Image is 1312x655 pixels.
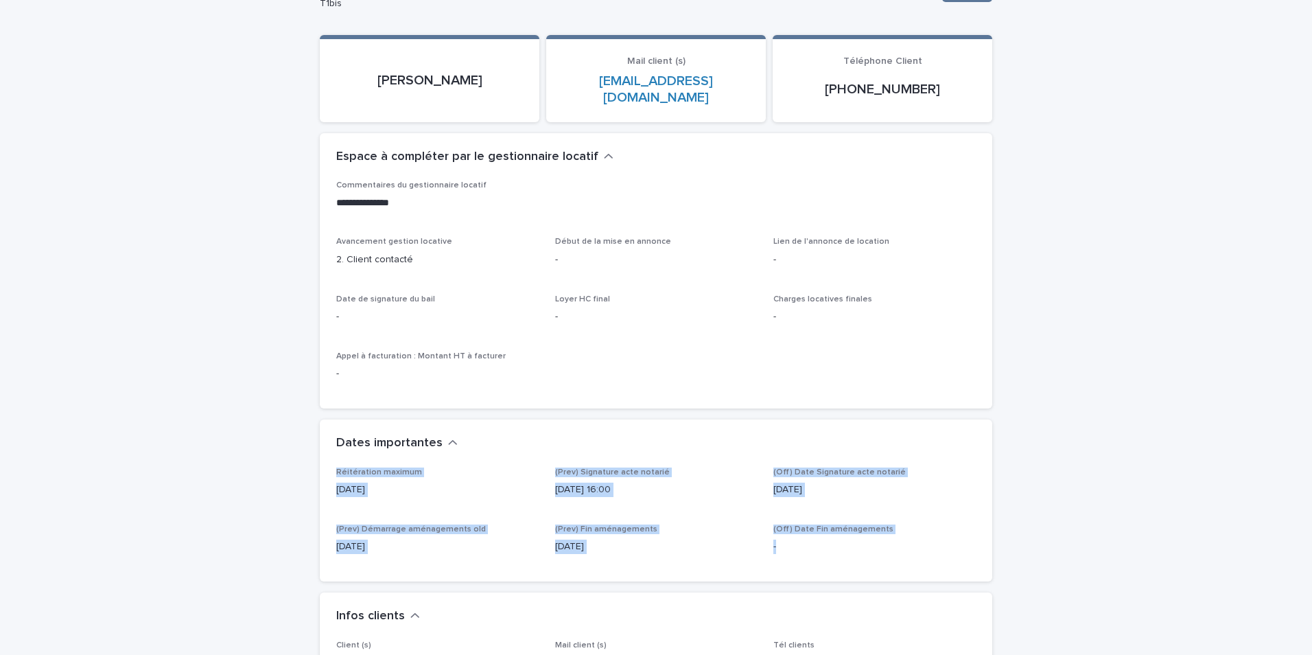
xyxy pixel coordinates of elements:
span: Avancement gestion locative [336,238,452,246]
span: Client (s) [336,641,371,650]
span: Tél clients [773,641,815,650]
button: Infos clients [336,609,420,624]
span: Appel à facturation : Montant HT à facturer [336,352,506,360]
span: (Prev) Signature acte notarié [555,468,670,476]
p: [DATE] [773,483,976,497]
button: Dates importantes [336,436,458,451]
p: - [336,310,539,324]
p: [DATE] [336,483,539,497]
span: Mail client (s) [627,56,686,66]
p: [DATE] [555,540,758,554]
span: (Prev) Fin aménagements [555,525,657,533]
span: Réitération maximum [336,468,422,476]
span: (Off) Date Fin aménagements [773,525,893,533]
h2: Infos clients [336,609,405,624]
span: Charges locatives finales [773,295,872,303]
p: - [773,540,976,554]
span: Date de signature du bail [336,295,435,303]
p: [DATE] [336,540,539,554]
p: - [555,253,758,267]
span: Téléphone Client [843,56,922,66]
p: - [773,310,976,324]
span: Lien de l'annonce de location [773,238,889,246]
span: Loyer HC final [555,295,610,303]
p: - [773,253,976,267]
p: - [336,367,539,381]
h2: Dates importantes [336,436,443,451]
p: - [555,310,758,324]
p: [DATE] 16:00 [555,483,758,497]
span: Début de la mise en annonce [555,238,671,246]
span: Mail client (s) [555,641,607,650]
button: Espace à compléter par le gestionnaire locatif [336,150,613,165]
span: (Off) Date Signature acte notarié [773,468,906,476]
a: [EMAIL_ADDRESS][DOMAIN_NAME] [599,74,713,104]
span: (Prev) Démarrage aménagements old [336,525,486,533]
p: 2. Client contacté [336,253,539,267]
p: [PERSON_NAME] [336,72,523,89]
span: Commentaires du gestionnaire locatif [336,181,487,189]
h2: Espace à compléter par le gestionnaire locatif [336,150,598,165]
p: [PHONE_NUMBER] [789,81,976,97]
